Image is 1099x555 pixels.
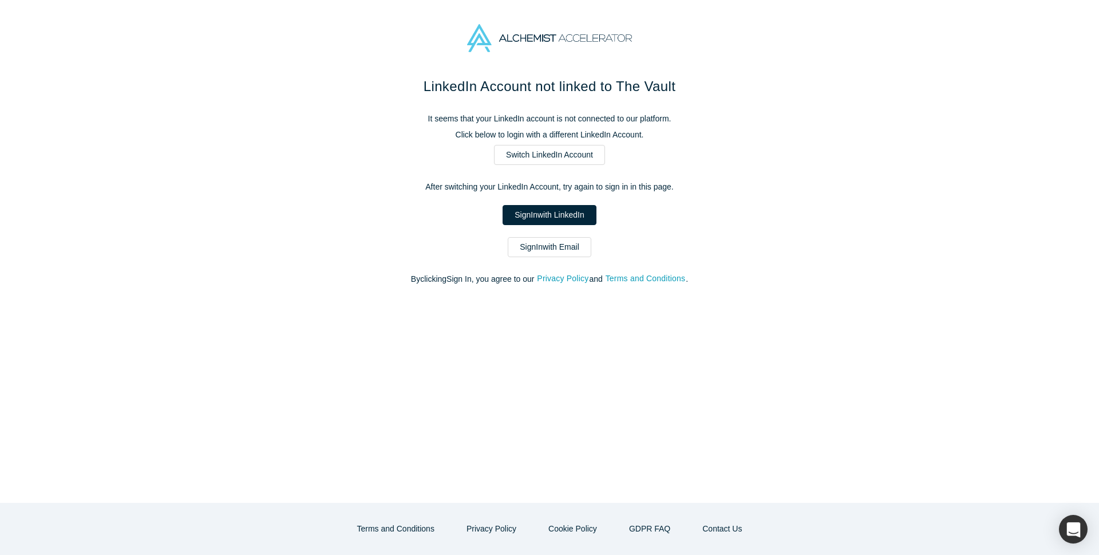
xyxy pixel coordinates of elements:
[503,205,596,225] a: SignInwith LinkedIn
[494,145,605,165] a: Switch LinkedIn Account
[309,129,790,141] p: Click below to login with a different LinkedIn Account.
[536,272,589,285] button: Privacy Policy
[605,272,686,285] button: Terms and Conditions
[345,519,446,539] button: Terms and Conditions
[617,519,682,539] a: GDPR FAQ
[309,181,790,193] p: After switching your LinkedIn Account, try again to sign in in this page.
[309,76,790,97] h1: LinkedIn Account not linked to The Vault
[309,113,790,125] p: It seems that your LinkedIn account is not connected to our platform.
[309,273,790,285] p: By clicking Sign In , you agree to our and .
[508,237,591,257] a: SignInwith Email
[536,519,609,539] button: Cookie Policy
[454,519,528,539] button: Privacy Policy
[467,24,632,52] img: Alchemist Accelerator Logo
[690,519,754,539] a: Contact Us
